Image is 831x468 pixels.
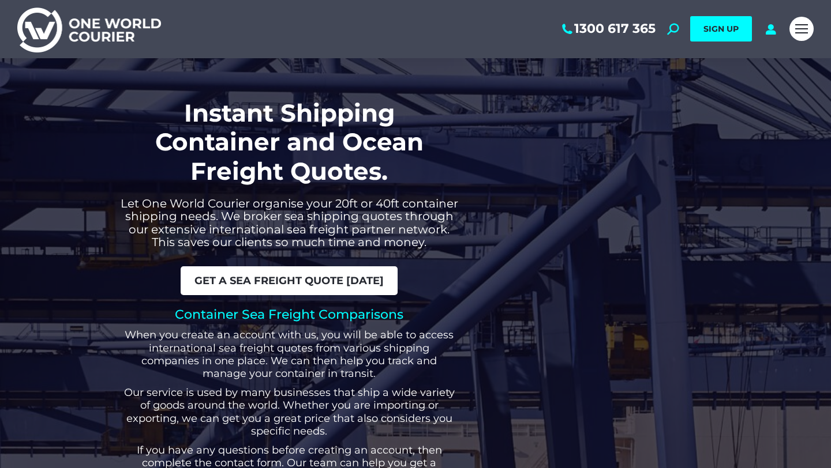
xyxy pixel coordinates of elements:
[194,275,384,286] span: Get a sea freight quote [DATE]
[181,266,398,295] a: Get a sea freight quote [DATE]
[789,17,814,41] a: Mobile menu icon
[121,307,458,323] h2: Container Sea Freight Comparisons
[121,329,458,380] p: When you create an account with us, you will be able to access international sea freight quotes f...
[703,24,739,34] span: SIGN UP
[17,6,161,52] img: One World Courier
[121,386,458,438] p: Our service is used by many businesses that ship a wide variety of goods around the world. Whethe...
[690,16,752,41] a: SIGN UP
[121,197,458,249] p: Let One World Courier organise your 20ft or 40ft container shipping needs. We broker sea shipping...
[121,99,458,186] h2: Instant Shipping Container and Ocean Freight Quotes.
[560,21,656,36] a: 1300 617 365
